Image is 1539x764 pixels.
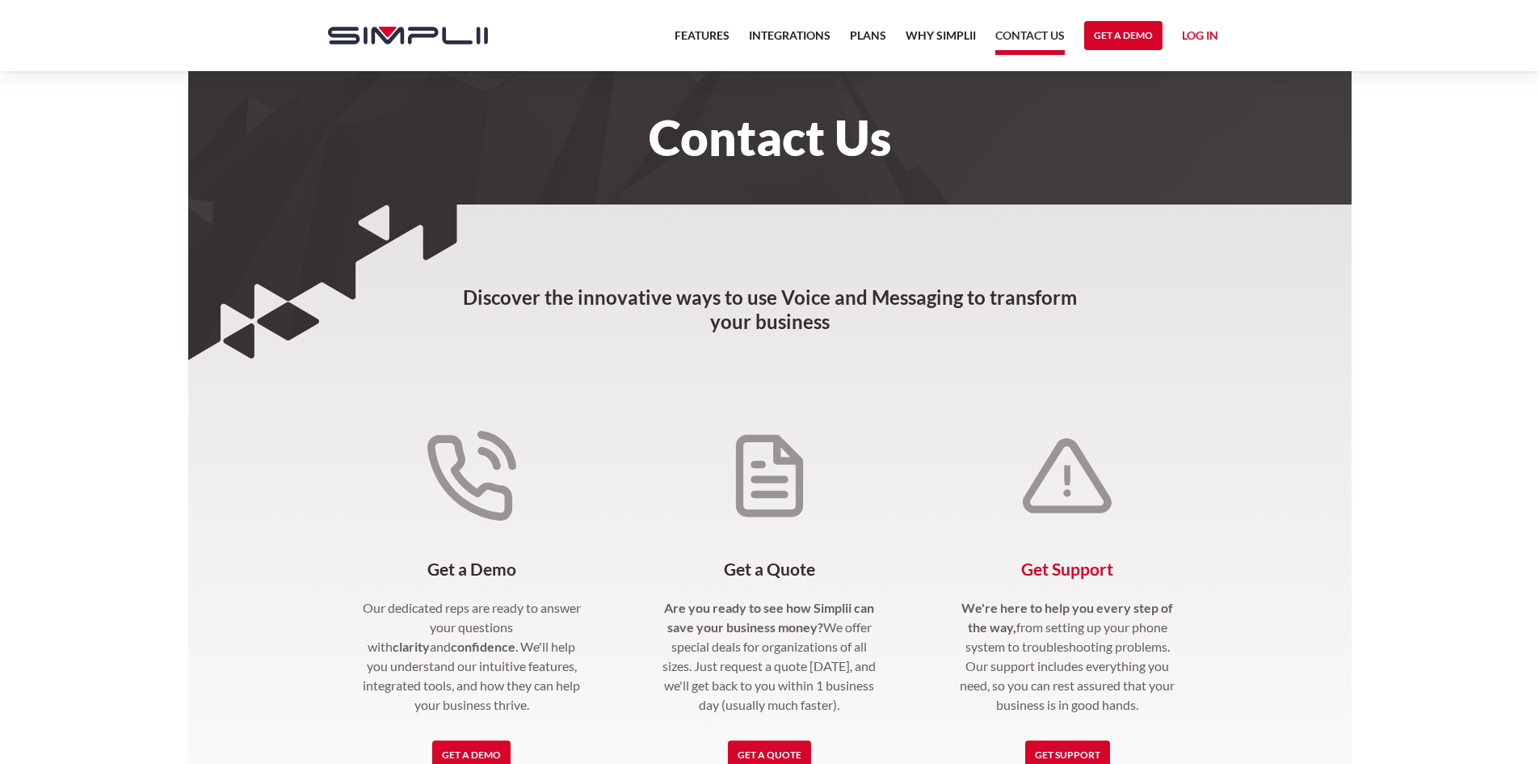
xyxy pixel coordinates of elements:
strong: clarity [393,639,430,654]
strong: Discover the innovative ways to use Voice and Messaging to transform your business [463,285,1077,333]
p: We offer special deals for organizations of all sizes. Just request a quote [DATE], and we'll get... [658,598,881,715]
strong: confidence [451,639,515,654]
h4: Get a Demo [360,559,584,579]
a: Get a Demo [1084,21,1163,50]
h4: Get a Quote [658,559,881,579]
img: Simplii [328,27,488,44]
strong: Are you ready to see how Simplii can save your business money? [664,600,874,635]
a: Contact US [995,26,1065,55]
a: Why Simplii [906,26,976,55]
a: Plans [850,26,886,55]
a: Integrations [749,26,830,55]
p: Our dedicated reps are ready to answer your questions with and . We'll help you understand our in... [360,598,584,715]
a: Features [675,26,730,55]
a: Log in [1182,26,1218,50]
strong: We're here to help you every step of the way, [961,600,1173,635]
h1: Contact Us [312,120,1228,155]
h4: Get Support [956,559,1179,579]
p: from setting up your phone system to troubleshooting problems. Our support includes everything yo... [956,598,1179,715]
